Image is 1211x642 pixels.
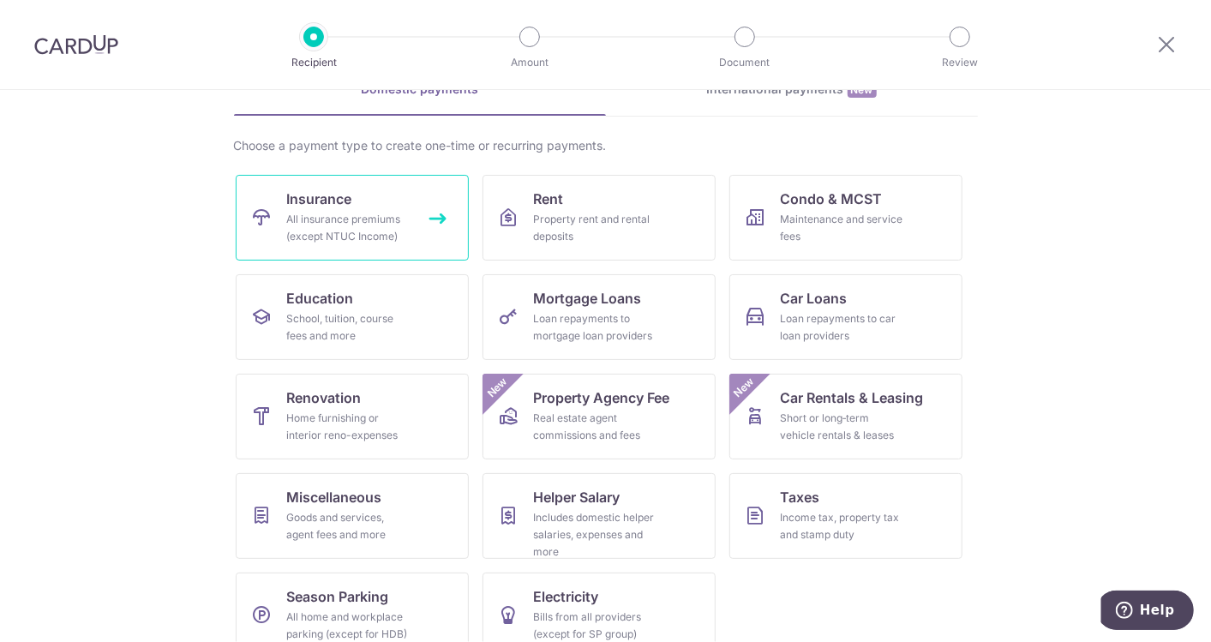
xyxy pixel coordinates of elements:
span: Electricity [534,586,599,607]
span: New [848,81,877,98]
div: Short or long‑term vehicle rentals & leases [781,410,904,444]
a: TaxesIncome tax, property tax and stamp duty [729,473,962,559]
div: Home furnishing or interior reno-expenses [287,410,411,444]
iframe: Opens a widget where you can find more information [1101,591,1194,633]
div: International payments [606,81,978,99]
a: Car Rentals & LeasingShort or long‑term vehicle rentals & leasesNew [729,374,962,459]
span: Helper Salary [534,487,620,507]
div: Choose a payment type to create one-time or recurring payments. [234,137,978,154]
span: Car Rentals & Leasing [781,387,924,408]
div: Maintenance and service fees [781,211,904,245]
a: RentProperty rent and rental deposits [483,175,716,261]
a: Mortgage LoansLoan repayments to mortgage loan providers [483,274,716,360]
p: Review [896,54,1023,71]
p: Document [681,54,808,71]
span: Help [39,12,74,27]
a: Car LoansLoan repayments to car loan providers [729,274,962,360]
span: New [483,374,511,402]
a: EducationSchool, tuition, course fees and more [236,274,469,360]
span: New [729,374,758,402]
span: Rent [534,189,564,209]
img: CardUp [34,34,118,55]
div: Property rent and rental deposits [534,211,657,245]
p: Amount [466,54,593,71]
span: Season Parking [287,586,389,607]
div: Loan repayments to car loan providers [781,310,904,345]
span: Mortgage Loans [534,288,642,309]
a: Condo & MCSTMaintenance and service fees [729,175,962,261]
span: Miscellaneous [287,487,382,507]
a: Helper SalaryIncludes domestic helper salaries, expenses and more [483,473,716,559]
a: Property Agency FeeReal estate agent commissions and feesNew [483,374,716,459]
span: Insurance [287,189,352,209]
span: Condo & MCST [781,189,883,209]
a: RenovationHome furnishing or interior reno-expenses [236,374,469,459]
div: Income tax, property tax and stamp duty [781,509,904,543]
div: Loan repayments to mortgage loan providers [534,310,657,345]
a: InsuranceAll insurance premiums (except NTUC Income) [236,175,469,261]
span: Education [287,288,354,309]
span: Renovation [287,387,362,408]
p: Recipient [250,54,377,71]
span: Car Loans [781,288,848,309]
div: Real estate agent commissions and fees [534,410,657,444]
a: MiscellaneousGoods and services, agent fees and more [236,473,469,559]
div: Goods and services, agent fees and more [287,509,411,543]
span: Property Agency Fee [534,387,670,408]
div: Includes domestic helper salaries, expenses and more [534,509,657,561]
div: School, tuition, course fees and more [287,310,411,345]
span: Taxes [781,487,820,507]
div: All insurance premiums (except NTUC Income) [287,211,411,245]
